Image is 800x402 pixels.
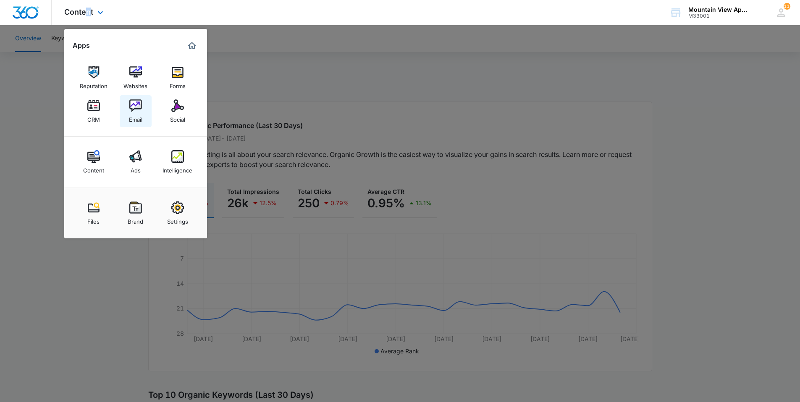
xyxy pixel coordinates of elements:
div: Social [170,112,185,123]
div: Reputation [80,78,108,89]
a: Content [78,146,110,178]
div: Websites [123,78,147,89]
div: notifications count [784,3,790,10]
a: Social [162,95,194,127]
h2: Apps [73,42,90,50]
div: Intelligence [163,163,192,174]
div: account name [688,6,750,13]
a: Intelligence [162,146,194,178]
span: 111 [784,3,790,10]
a: Files [78,197,110,229]
a: Settings [162,197,194,229]
a: CRM [78,95,110,127]
a: Forms [162,62,194,94]
div: Files [87,214,100,225]
div: Email [129,112,142,123]
a: Ads [120,146,152,178]
div: Forms [170,78,186,89]
a: Websites [120,62,152,94]
div: CRM [87,112,100,123]
div: Brand [128,214,143,225]
a: Marketing 360® Dashboard [185,39,199,52]
div: Ads [131,163,141,174]
a: Reputation [78,62,110,94]
div: Content [83,163,104,174]
div: account id [688,13,750,19]
a: Email [120,95,152,127]
span: Content [64,8,93,16]
div: Settings [167,214,188,225]
a: Brand [120,197,152,229]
